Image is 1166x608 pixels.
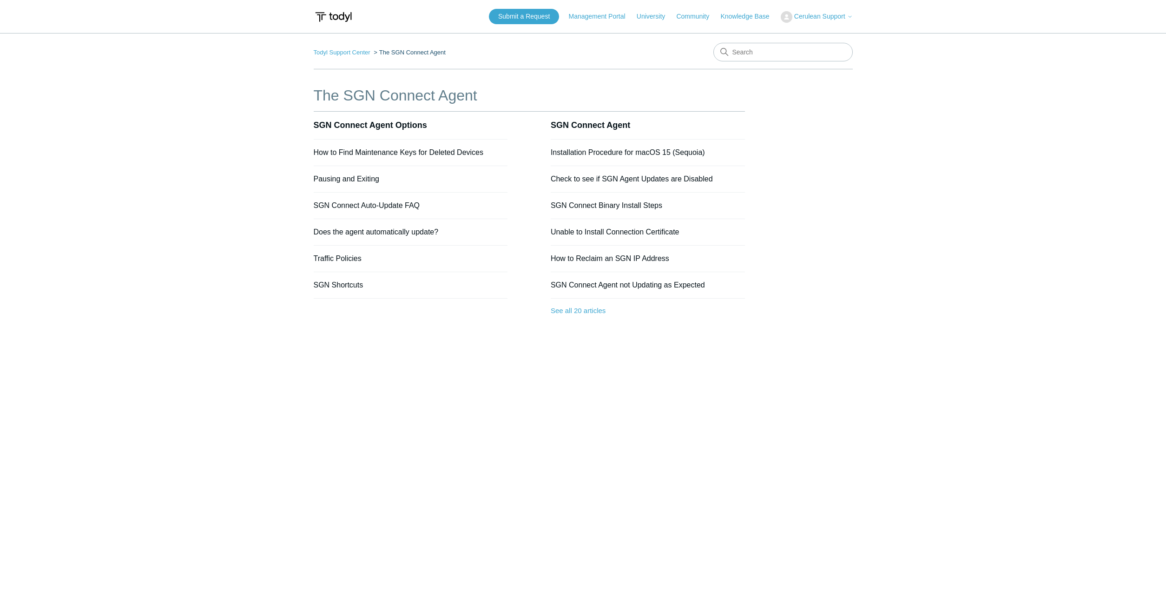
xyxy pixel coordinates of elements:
[489,9,559,24] a: Submit a Request
[551,254,669,262] a: How to Reclaim an SGN IP Address
[720,12,778,21] a: Knowledge Base
[372,49,446,56] li: The SGN Connect Agent
[551,175,713,183] a: Check to see if SGN Agent Updates are Disabled
[713,43,853,61] input: Search
[314,8,353,26] img: Todyl Support Center Help Center home page
[551,148,705,156] a: Installation Procedure for macOS 15 (Sequoia)
[314,228,439,236] a: Does the agent automatically update?
[676,12,718,21] a: Community
[781,11,853,23] button: Cerulean Support
[551,281,705,289] a: SGN Connect Agent not Updating as Expected
[314,49,370,56] a: Todyl Support Center
[314,201,420,209] a: SGN Connect Auto-Update FAQ
[314,49,372,56] li: Todyl Support Center
[637,12,674,21] a: University
[314,175,379,183] a: Pausing and Exiting
[551,228,679,236] a: Unable to Install Connection Certificate
[551,201,662,209] a: SGN Connect Binary Install Steps
[314,281,363,289] a: SGN Shortcuts
[551,120,630,130] a: SGN Connect Agent
[314,84,745,107] h1: The SGN Connect Agent
[794,13,845,20] span: Cerulean Support
[314,148,484,156] a: How to Find Maintenance Keys for Deleted Devices
[314,254,362,262] a: Traffic Policies
[568,12,634,21] a: Management Portal
[551,299,745,323] a: See all 20 articles
[314,120,427,130] a: SGN Connect Agent Options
